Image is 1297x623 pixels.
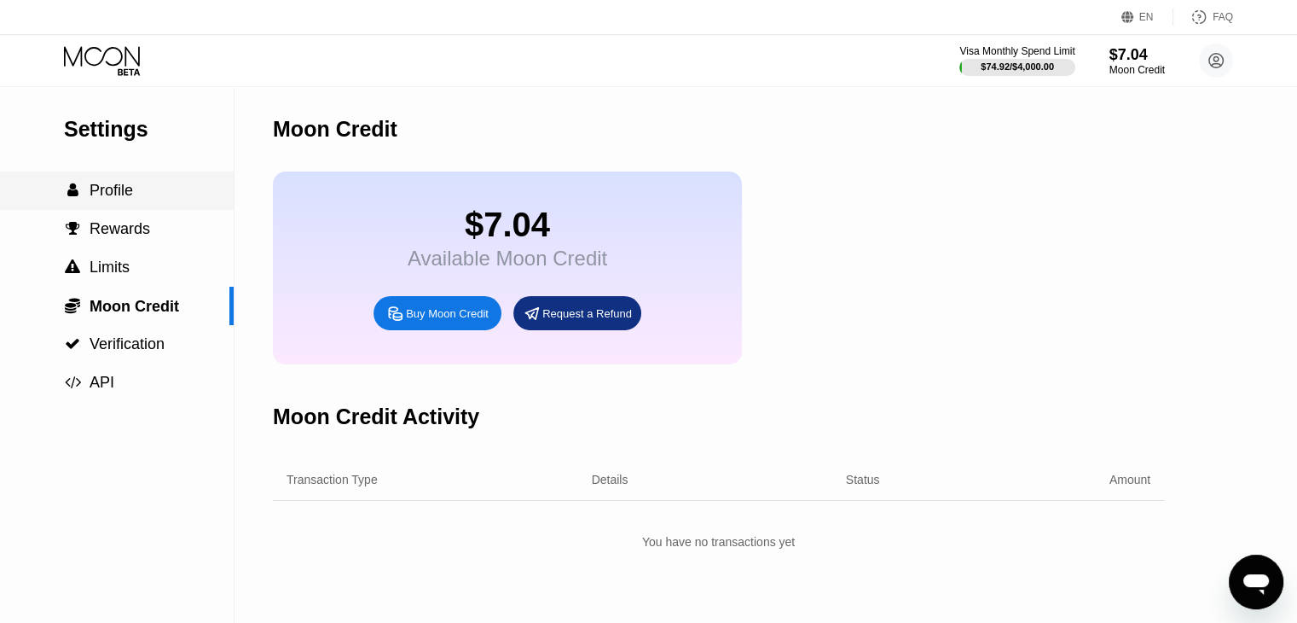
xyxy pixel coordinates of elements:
div: Moon Credit Activity [273,405,479,429]
div: Details [592,473,628,486]
span:  [65,375,81,390]
span:  [65,336,80,352]
div: $7.04 [1109,46,1165,64]
div: Buy Moon Credit [406,306,489,321]
div: FAQ [1213,11,1233,23]
div:  [64,297,81,314]
div:  [64,375,81,390]
span: API [90,374,114,391]
div: EN [1121,9,1173,26]
span: Profile [90,182,133,199]
span:  [67,183,78,198]
span:  [65,297,80,314]
span:  [66,221,80,236]
div: Request a Refund [513,296,641,330]
div: Settings [64,117,234,142]
span: Rewards [90,220,150,237]
div: Status [846,473,880,486]
span: Limits [90,259,130,276]
span:  [65,259,80,275]
span: Moon Credit [90,298,179,315]
div: Available Moon Credit [408,247,607,271]
span: Verification [90,335,165,352]
div:  [64,221,81,236]
div: $74.92 / $4,000.00 [981,61,1054,72]
div:  [64,336,81,352]
div: $7.04Moon Credit [1109,46,1165,76]
div: Buy Moon Credit [373,296,501,330]
div:  [64,259,81,275]
div: Visa Monthly Spend Limit [959,45,1074,57]
div: FAQ [1173,9,1233,26]
div: Visa Monthly Spend Limit$74.92/$4,000.00 [959,45,1074,76]
div: Moon Credit [273,117,397,142]
div: Transaction Type [287,473,378,486]
div: EN [1139,11,1154,23]
div: Moon Credit [1109,64,1165,76]
div: You have no transactions yet [273,527,1164,557]
iframe: Button to launch messaging window [1229,555,1283,609]
div: $7.04 [408,206,607,244]
div:  [64,183,81,198]
div: Request a Refund [542,306,632,321]
div: Amount [1109,473,1150,486]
